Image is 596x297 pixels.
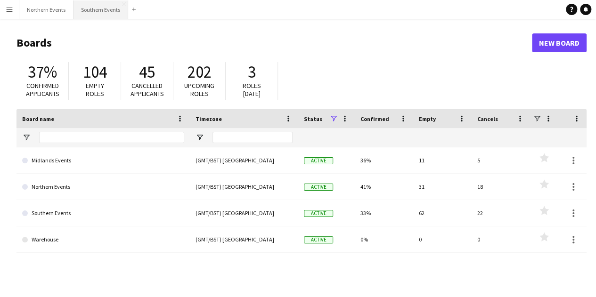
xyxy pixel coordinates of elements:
span: Active [304,236,333,243]
a: Midlands Events [22,147,184,174]
span: Empty [419,115,436,122]
span: Board name [22,115,54,122]
div: 0% [355,226,413,252]
div: 41% [355,174,413,200]
div: (GMT/BST) [GEOGRAPHIC_DATA] [190,226,298,252]
h1: Boards [16,36,532,50]
button: Open Filter Menu [22,133,31,142]
a: Warehouse [22,226,184,253]
span: Empty roles [86,81,104,98]
div: (GMT/BST) [GEOGRAPHIC_DATA] [190,147,298,173]
div: 11 [413,147,472,173]
span: Cancelled applicants [131,81,164,98]
div: 31 [413,174,472,200]
span: Active [304,157,333,164]
span: Active [304,210,333,217]
a: Northern Events [22,174,184,200]
input: Board name Filter Input [39,132,184,143]
span: 3 [248,62,256,82]
span: Upcoming roles [184,81,214,98]
span: 202 [188,62,212,82]
div: 0 [472,226,530,252]
span: 45 [139,62,155,82]
span: Roles [DATE] [243,81,261,98]
span: Status [304,115,322,122]
span: 37% [28,62,57,82]
span: Confirmed [360,115,389,122]
span: Cancels [477,115,498,122]
div: 0 [413,226,472,252]
div: (GMT/BST) [GEOGRAPHIC_DATA] [190,200,298,226]
div: 62 [413,200,472,226]
a: Southern Events [22,200,184,226]
a: New Board [532,33,587,52]
div: 33% [355,200,413,226]
input: Timezone Filter Input [212,132,293,143]
span: Timezone [196,115,222,122]
button: Northern Events [19,0,73,19]
div: 5 [472,147,530,173]
div: 18 [472,174,530,200]
button: Southern Events [73,0,128,19]
span: Confirmed applicants [26,81,59,98]
button: Open Filter Menu [196,133,204,142]
span: 104 [83,62,107,82]
div: (GMT/BST) [GEOGRAPHIC_DATA] [190,174,298,200]
div: 22 [472,200,530,226]
div: 36% [355,147,413,173]
span: Active [304,184,333,191]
